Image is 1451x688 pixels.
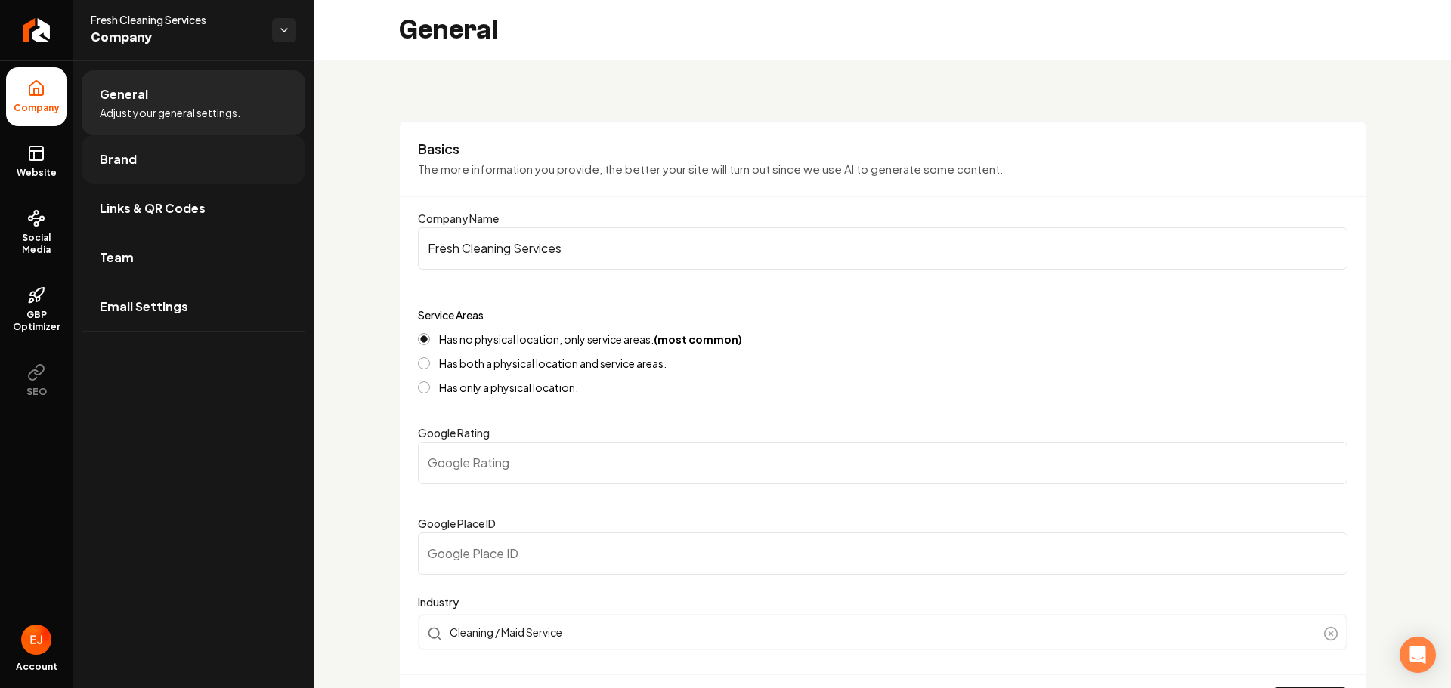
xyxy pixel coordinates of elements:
[418,442,1347,484] input: Google Rating
[82,233,305,282] a: Team
[100,298,188,316] span: Email Settings
[418,593,1347,611] label: Industry
[654,332,742,346] strong: (most common)
[6,232,67,256] span: Social Media
[91,12,260,27] span: Fresh Cleaning Services
[399,15,498,45] h2: General
[21,625,51,655] button: Open user button
[20,386,53,398] span: SEO
[100,85,148,103] span: General
[16,661,57,673] span: Account
[418,140,1347,158] h3: Basics
[82,184,305,233] a: Links & QR Codes
[100,105,240,120] span: Adjust your general settings.
[418,532,1347,575] input: Google Place ID
[6,132,67,191] a: Website
[418,211,499,225] label: Company Name
[82,282,305,331] a: Email Settings
[21,625,51,655] img: Eduard Joers
[23,18,51,42] img: Rebolt Logo
[6,274,67,345] a: GBP Optimizer
[418,308,484,322] label: Service Areas
[6,309,67,333] span: GBP Optimizer
[439,358,667,369] label: Has both a physical location and service areas.
[418,426,490,440] label: Google Rating
[8,102,66,114] span: Company
[1400,637,1436,673] div: Open Intercom Messenger
[82,135,305,184] a: Brand
[100,199,206,218] span: Links & QR Codes
[418,161,1347,178] p: The more information you provide, the better your site will turn out since we use AI to generate ...
[100,150,137,168] span: Brand
[100,248,134,267] span: Team
[418,517,496,530] label: Google Place ID
[6,197,67,268] a: Social Media
[6,351,67,410] button: SEO
[11,167,63,179] span: Website
[91,27,260,48] span: Company
[418,227,1347,270] input: Company Name
[439,382,578,393] label: Has only a physical location.
[439,334,742,344] label: Has no physical location, only service areas.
